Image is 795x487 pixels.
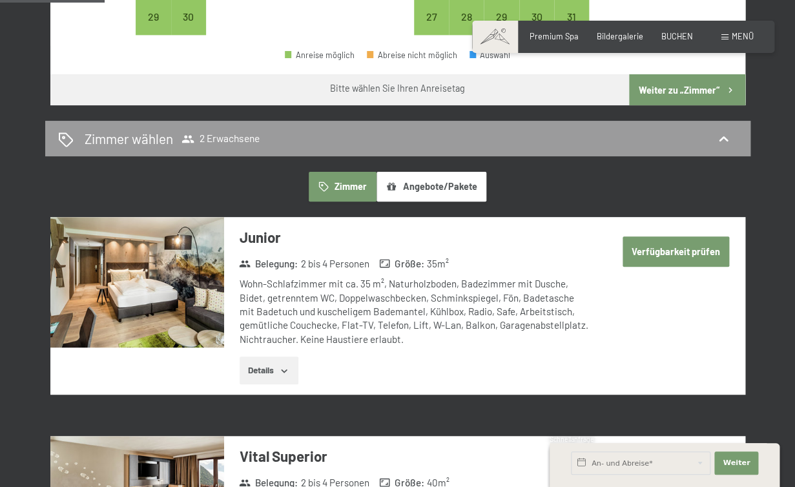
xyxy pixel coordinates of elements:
[597,31,643,41] a: Bildergalerie
[240,277,589,346] div: Wohn-Schlafzimmer mit ca. 35 m², Naturholzboden, Badezimmer mit Dusche, Bidet, getrenntem WC, Dop...
[379,256,424,270] strong: Größe :
[239,256,298,270] strong: Belegung :
[623,236,730,266] button: Verfügbarkeit prüfen
[427,256,449,270] span: 35 m²
[240,227,589,247] h3: Junior
[732,31,754,41] span: Menü
[555,12,588,44] div: 31
[377,172,486,202] button: Angebote/Pakete
[240,357,298,385] button: Details
[181,132,260,145] span: 2 Erwachsene
[629,74,745,105] button: Weiter zu „Zimmer“
[723,458,750,468] span: Weiter
[530,31,579,41] a: Premium Spa
[285,51,355,59] div: Anreise möglich
[367,51,457,59] div: Abreise nicht möglich
[661,31,693,41] a: BUCHEN
[240,446,589,466] h3: Vital Superior
[85,129,173,148] h2: Zimmer wählen
[714,451,758,475] button: Weiter
[300,256,369,270] span: 2 bis 4 Personen
[470,51,511,59] div: Auswahl
[450,12,482,44] div: 28
[137,12,169,44] div: 29
[309,172,376,202] button: Zimmer
[415,12,448,44] div: 27
[521,12,553,44] div: 30
[172,12,205,44] div: 30
[330,82,465,95] div: Bitte wählen Sie Ihren Anreisetag
[50,217,224,347] img: mss_renderimg.php
[485,12,517,44] div: 29
[550,435,594,443] span: Schnellanfrage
